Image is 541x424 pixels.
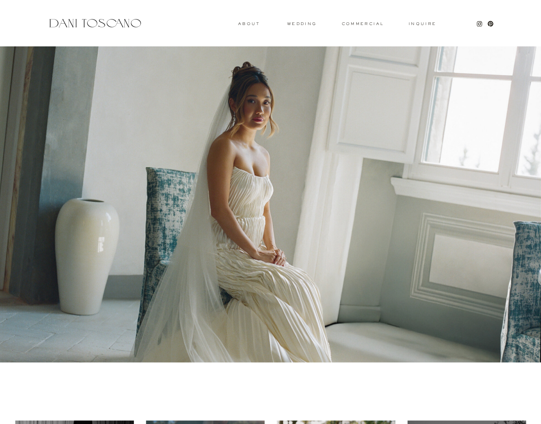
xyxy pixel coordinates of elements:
a: wedding [287,22,316,25]
a: About [238,22,258,25]
a: commercial [342,22,384,26]
a: Inquire [408,22,437,26]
